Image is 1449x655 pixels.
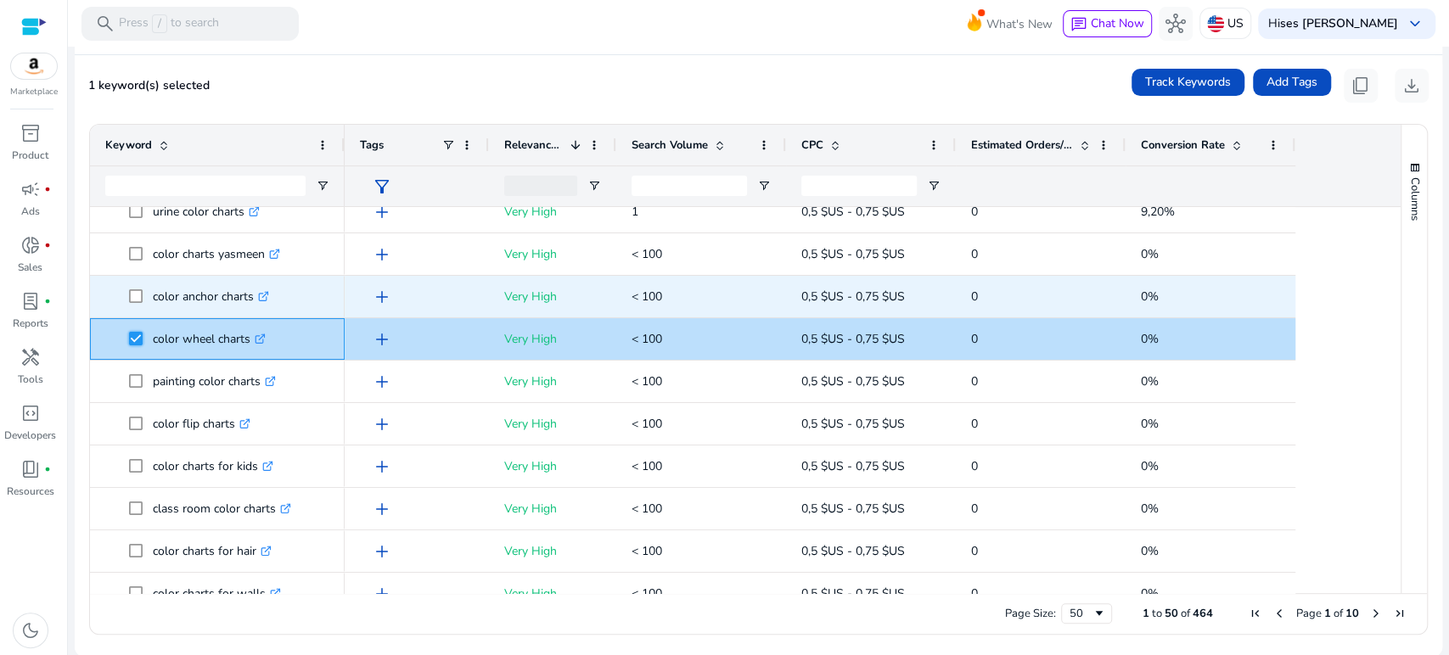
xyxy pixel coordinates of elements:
[119,14,219,33] p: Press to search
[153,279,269,314] p: color anchor charts
[372,456,392,477] span: add
[801,501,905,517] span: 0,5 $US - 0,75 $US
[20,291,41,311] span: lab_profile
[1334,606,1343,621] span: of
[13,316,48,331] p: Reports
[801,458,905,474] span: 0,5 $US - 0,75 $US
[44,242,51,249] span: fiber_manual_record
[20,123,41,143] span: inventory_2
[153,534,272,568] p: color charts for hair
[372,287,392,307] span: add
[1393,607,1407,620] div: Last Page
[153,237,280,272] p: color charts yasmeen
[971,204,978,220] span: 0
[1345,606,1359,621] span: 10
[20,403,41,423] span: code_blocks
[360,137,384,153] span: Tags
[632,246,662,262] span: < 100
[1132,69,1244,96] button: Track Keywords
[372,414,392,434] span: add
[632,137,708,153] span: Search Volume
[1369,607,1383,620] div: Next Page
[1141,246,1159,262] span: 0%
[152,14,167,33] span: /
[372,202,392,222] span: add
[504,194,601,229] p: Very High
[153,364,276,399] p: painting color charts
[1141,331,1159,347] span: 0%
[1407,177,1423,221] span: Columns
[971,585,978,602] span: 0
[801,204,905,220] span: 0,5 $US - 0,75 $US
[44,466,51,473] span: fiber_manual_record
[504,279,601,314] p: Very High
[1141,137,1225,153] span: Conversion Rate
[1227,8,1244,38] p: US
[21,204,40,219] p: Ads
[971,288,978,305] span: 0
[1165,14,1186,34] span: hub
[971,373,978,389] span: 0
[1141,585,1159,602] span: 0%
[1141,501,1159,517] span: 0%
[153,491,291,526] p: class room color charts
[971,416,978,432] span: 0
[105,176,306,196] input: Keyword Filter Input
[20,347,41,367] span: handyman
[1395,69,1429,103] button: download
[632,288,662,305] span: < 100
[801,288,905,305] span: 0,5 $US - 0,75 $US
[88,77,210,93] span: 1 keyword(s) selected
[801,137,823,153] span: CPC
[504,534,601,568] p: Very High
[1193,606,1213,621] span: 464
[1249,607,1262,620] div: First Page
[12,148,48,163] p: Product
[1063,10,1152,37] button: chatChat Now
[801,585,905,602] span: 0,5 $US - 0,75 $US
[1141,373,1159,389] span: 0%
[18,372,43,387] p: Tools
[1207,15,1224,32] img: us.svg
[1165,606,1178,621] span: 50
[1272,607,1286,620] div: Previous Page
[504,491,601,526] p: Very High
[632,176,747,196] input: Search Volume Filter Input
[95,14,115,34] span: search
[11,53,57,79] img: amazon.svg
[632,458,662,474] span: < 100
[632,331,662,347] span: < 100
[757,179,771,193] button: Open Filter Menu
[971,458,978,474] span: 0
[504,364,601,399] p: Very High
[44,298,51,305] span: fiber_manual_record
[105,137,152,153] span: Keyword
[1266,73,1317,91] span: Add Tags
[20,459,41,479] span: book_4
[801,246,905,262] span: 0,5 $US - 0,75 $US
[372,244,392,265] span: add
[504,137,564,153] span: Relevance Score
[632,543,662,559] span: < 100
[10,86,58,98] p: Marketplace
[801,543,905,559] span: 0,5 $US - 0,75 $US
[20,620,41,641] span: dark_mode
[632,373,662,389] span: < 100
[20,235,41,255] span: donut_small
[1181,606,1190,621] span: of
[1070,606,1092,621] div: 50
[1145,73,1231,91] span: Track Keywords
[971,501,978,517] span: 0
[20,179,41,199] span: campaign
[1280,15,1398,31] b: ses [PERSON_NAME]
[986,9,1053,39] span: What's New
[1005,606,1056,621] div: Page Size:
[153,449,273,484] p: color charts for kids
[153,406,250,441] p: color flip charts
[504,406,601,441] p: Very High
[1401,76,1422,96] span: download
[153,194,260,229] p: urine color charts
[1141,458,1159,474] span: 0%
[372,372,392,392] span: add
[801,416,905,432] span: 0,5 $US - 0,75 $US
